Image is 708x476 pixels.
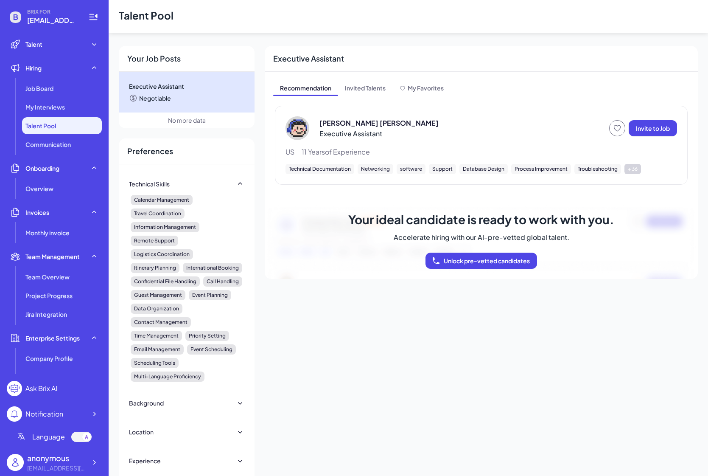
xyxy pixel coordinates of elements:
img: talent-bg [265,202,698,279]
div: Priority Setting [185,331,229,341]
div: Database Design [459,164,508,174]
p: [PERSON_NAME] [PERSON_NAME] [319,118,439,128]
button: Unlock pre-vetted candidates [425,253,537,269]
span: My Interviews [25,103,65,111]
span: Onboarding [25,164,59,172]
div: Logistics Coordination [131,249,193,259]
span: Overview [25,184,53,193]
div: Itinerary Planning [131,263,179,273]
div: Event Planning [189,290,231,300]
span: Talent [25,40,42,48]
div: Travel Coordination [131,208,185,219]
div: Your Job Posts [119,46,255,72]
div: Multi-Language Proficiency [131,372,204,382]
span: Team Overview [25,273,70,281]
span: Recommendation [273,82,338,96]
span: Language [32,432,65,442]
div: Networking [358,164,393,174]
div: Call Handling [203,276,242,287]
span: Unlock pre-vetted candidates [444,257,530,265]
div: Experience [129,456,161,465]
span: Invite to Job [636,124,670,132]
span: Account Management [25,373,89,381]
span: Invoices [25,208,49,217]
span: Project Progress [25,291,73,300]
div: Location [129,428,154,436]
span: Executive Assistant [129,82,244,90]
div: Process Improvement [511,164,571,174]
span: Enterprise Settings [25,334,80,342]
span: BRIX FOR [27,8,78,15]
span: Negotiable [139,94,171,102]
span: Hiring [25,64,42,72]
div: No more data [168,116,206,125]
span: Jira Integration [25,310,67,318]
div: International Booking [183,263,242,273]
div: Scheduling Tools [131,358,179,368]
div: Remote Support [131,236,178,246]
div: Email Management [131,344,184,355]
div: Event Scheduling [187,344,236,355]
div: Troubleshooting [574,164,621,174]
span: Company Profile [25,354,73,363]
div: + 36 [624,164,641,174]
div: Background [129,399,164,407]
div: Time Management [131,331,182,341]
div: Technical Documentation [285,164,354,174]
span: Accelerate hiring with our AI-pre-vetted global talent. [394,232,569,242]
span: Team Management [25,252,80,261]
div: mzheng@himcap.com [27,464,87,473]
img: user_logo.png [7,454,24,471]
span: Job Board [25,84,53,93]
span: 11 Years of Experience [302,147,370,157]
div: Support [429,164,456,174]
button: Invite to Job [629,120,677,136]
span: My Favorites [408,84,444,92]
div: Ask Brix AI [25,383,57,394]
div: Executive Assistant [265,46,698,72]
p: Executive Assistant [319,129,439,139]
span: Communication [25,140,71,149]
span: US [285,147,294,157]
div: Data Organization [131,304,182,314]
div: Confidential File Handling [131,276,200,287]
div: Technical Skills [129,180,170,188]
div: Information Management [131,222,199,232]
span: Talent Pool [25,121,56,130]
span: Monthly invoice [25,228,70,237]
div: Notification [25,409,63,419]
div: Contact Management [131,317,191,327]
span: Your ideal candidate is ready to work with you. [348,212,614,227]
div: Guest Management [131,290,185,300]
div: software [397,164,425,174]
span: mzheng@himcap.com [27,15,78,25]
div: Preferences [119,138,255,164]
div: anonymous [27,452,87,464]
span: Invited Talents [338,82,392,96]
div: Calendar Management [131,195,193,205]
img: Vimala Mark [285,116,309,140]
